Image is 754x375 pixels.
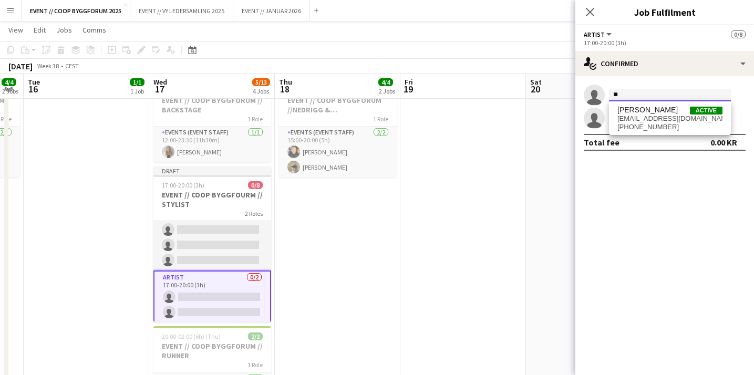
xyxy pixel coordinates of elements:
div: 17:00-20:00 (3h) [584,39,746,47]
span: 20:00-02:00 (6h) (Thu) [162,332,221,340]
span: 1 Role [373,115,388,123]
span: 0/8 [731,30,746,38]
div: 2 Jobs [2,87,18,95]
span: 20 [529,83,542,95]
span: 17:00-20:00 (3h) [162,181,204,189]
app-job-card: 12:00-23:30 (11h30m)1/1EVENT // COOP BYGGFORUM // BACKSTAGE1 RoleEvents (Event Staff)1/112:00-23:... [153,80,271,162]
button: EVENT // JANUAR 2026 [233,1,310,21]
span: 2 Roles [245,210,263,217]
h3: EVENT // COOP BYGGFORUM // BACKSTAGE [153,96,271,114]
span: Aurora Hansen [617,106,678,114]
button: Artist [584,30,613,38]
span: 0/8 [248,181,263,189]
button: EVENT // VY LEDERSAMLING 2025 [130,1,233,21]
a: View [4,23,27,37]
span: 16 [26,83,40,95]
span: 19 [403,83,413,95]
span: aurorahansenn@gmail.com [617,114,722,123]
span: 18 [277,83,292,95]
span: Active [690,107,722,114]
h3: EVENT // COOP BYGGFORUM // RUNNER [153,341,271,360]
span: 5/13 [252,78,270,86]
span: 4/4 [2,78,16,86]
span: 17 [152,83,167,95]
span: Comms [82,25,106,35]
span: 2/2 [248,332,263,340]
span: Fri [405,77,413,87]
app-job-card: 15:00-20:00 (5h)2/2EVENT // COOP BYGGFORUM //NEDRIGG & TILBAKELEVERING1 RoleEvents (Event Staff)2... [279,80,397,178]
app-card-role: Events (Event Staff)2/215:00-20:00 (5h)[PERSON_NAME][PERSON_NAME] [279,127,397,178]
div: 0.00 KR [710,137,737,148]
span: 1/1 [130,78,144,86]
h3: EVENT // COOP BYGGFOURM // STYLIST [153,190,271,209]
span: 1 Role [247,115,263,123]
a: Jobs [52,23,76,37]
span: Week 38 [35,62,61,70]
div: [DATE] [8,61,33,71]
app-card-role: Events (Event Staff)1/112:00-23:30 (11h30m)[PERSON_NAME] [153,127,271,162]
span: Thu [279,77,292,87]
span: +4740627276 [617,123,722,131]
span: 1 Role [247,361,263,369]
button: EVENT // COOP BYGGFORUM 2025 [22,1,130,21]
span: Edit [34,25,46,35]
h3: EVENT // COOP BYGGFORUM //NEDRIGG & TILBAKELEVERING [279,96,397,114]
h3: Job Fulfilment [575,5,754,19]
div: CEST [65,62,79,70]
div: Total fee [584,137,619,148]
a: Edit [29,23,50,37]
div: 4 Jobs [253,87,270,95]
span: Artist [584,30,605,38]
div: 2 Jobs [379,87,395,95]
span: Sat [530,77,542,87]
span: Tue [28,77,40,87]
span: Wed [153,77,167,87]
div: 1 Job [130,87,144,95]
span: 4/4 [378,78,393,86]
app-card-role: Artist0/217:00-20:00 (3h) [153,270,271,324]
div: Draft [153,166,271,175]
div: Confirmed [575,51,754,76]
span: Jobs [56,25,72,35]
span: View [8,25,23,35]
app-job-card: Draft17:00-20:00 (3h)0/8EVENT // COOP BYGGFOURM // STYLIST2 RolesArtist0/617:00-20:00 (3h) Artist... [153,166,271,322]
a: Comms [78,23,110,37]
